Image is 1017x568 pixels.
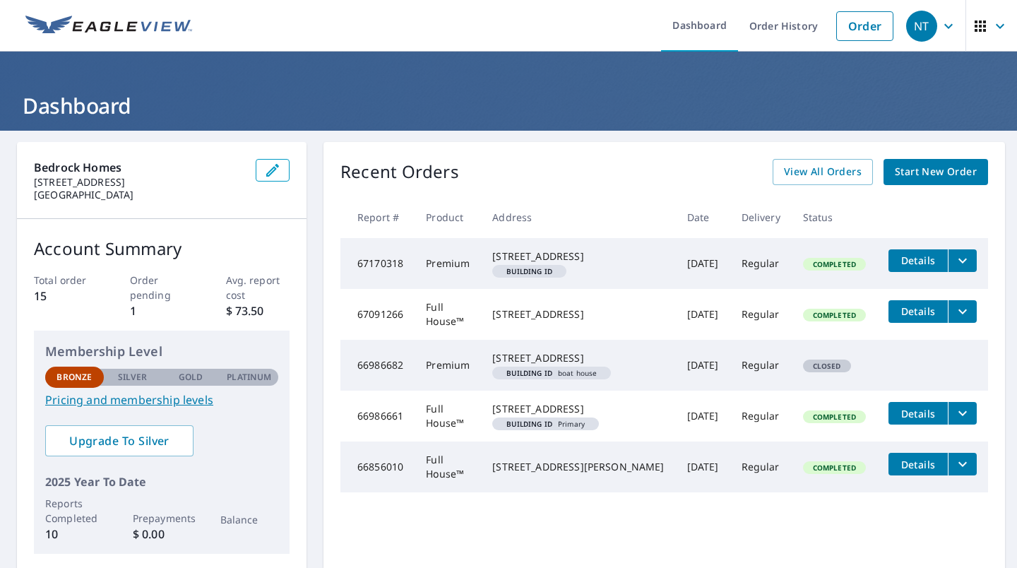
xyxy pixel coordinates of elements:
[906,11,937,42] div: NT
[340,289,415,340] td: 67091266
[226,302,290,319] p: $ 73.50
[897,458,939,471] span: Details
[34,176,244,189] p: [STREET_ADDRESS]
[492,249,664,264] div: [STREET_ADDRESS]
[897,407,939,420] span: Details
[415,442,481,492] td: Full House™
[34,273,98,288] p: Total order
[492,351,664,365] div: [STREET_ADDRESS]
[730,391,792,442] td: Regular
[888,300,948,323] button: detailsBtn-67091266
[676,289,730,340] td: [DATE]
[888,249,948,272] button: detailsBtn-67170318
[792,196,877,238] th: Status
[415,289,481,340] td: Full House™
[340,340,415,391] td: 66986682
[34,159,244,176] p: bedrock homes
[730,196,792,238] th: Delivery
[34,236,290,261] p: Account Summary
[17,91,1000,120] h1: Dashboard
[34,189,244,201] p: [GEOGRAPHIC_DATA]
[340,238,415,289] td: 67170318
[56,433,182,449] span: Upgrade To Silver
[227,371,271,384] p: Platinum
[676,238,730,289] td: [DATE]
[415,196,481,238] th: Product
[804,412,864,422] span: Completed
[130,302,194,319] p: 1
[897,304,939,318] span: Details
[492,307,664,321] div: [STREET_ADDRESS]
[888,453,948,475] button: detailsBtn-66856010
[676,442,730,492] td: [DATE]
[888,402,948,425] button: detailsBtn-66986661
[804,361,850,371] span: Closed
[179,371,203,384] p: Gold
[415,340,481,391] td: Premium
[676,391,730,442] td: [DATE]
[895,163,977,181] span: Start New Order
[784,163,862,181] span: View All Orders
[220,512,279,527] p: Balance
[492,460,664,474] div: [STREET_ADDRESS][PERSON_NAME]
[884,159,988,185] a: Start New Order
[56,371,92,384] p: Bronze
[340,442,415,492] td: 66856010
[45,526,104,543] p: 10
[804,463,864,473] span: Completed
[730,238,792,289] td: Regular
[804,310,864,320] span: Completed
[676,340,730,391] td: [DATE]
[130,273,194,302] p: Order pending
[730,442,792,492] td: Regular
[804,259,864,269] span: Completed
[730,340,792,391] td: Regular
[45,473,278,490] p: 2025 Year To Date
[481,196,675,238] th: Address
[133,526,191,543] p: $ 0.00
[415,238,481,289] td: Premium
[34,288,98,304] p: 15
[226,273,290,302] p: Avg. report cost
[506,268,552,275] em: Building ID
[25,16,192,37] img: EV Logo
[948,249,977,272] button: filesDropdownBtn-67170318
[948,300,977,323] button: filesDropdownBtn-67091266
[45,425,194,456] a: Upgrade To Silver
[45,391,278,408] a: Pricing and membership levels
[948,402,977,425] button: filesDropdownBtn-66986661
[498,369,605,377] span: boat house
[45,342,278,361] p: Membership Level
[340,159,459,185] p: Recent Orders
[415,391,481,442] td: Full House™
[897,254,939,267] span: Details
[730,289,792,340] td: Regular
[492,402,664,416] div: [STREET_ADDRESS]
[340,391,415,442] td: 66986661
[506,420,552,427] em: Building ID
[340,196,415,238] th: Report #
[118,371,148,384] p: Silver
[948,453,977,475] button: filesDropdownBtn-66856010
[45,496,104,526] p: Reports Completed
[133,511,191,526] p: Prepayments
[506,369,552,377] em: Building ID
[773,159,873,185] a: View All Orders
[676,196,730,238] th: Date
[836,11,893,41] a: Order
[498,420,593,427] span: Primary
